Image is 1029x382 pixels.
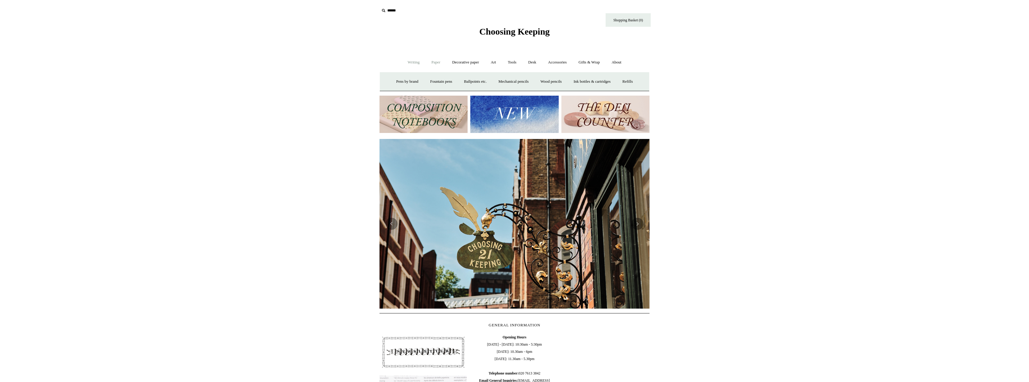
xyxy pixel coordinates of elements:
button: Next [631,218,644,230]
button: Page 2 [511,307,518,309]
a: Refills [617,74,638,90]
b: : [518,371,519,375]
span: GENERAL INFORMATION [489,323,540,327]
button: Page 1 [502,307,508,309]
button: Previous [385,218,398,230]
a: Writing [402,54,425,70]
img: pf-4db91bb9--1305-Newsletter-Button_1200x.jpg [379,334,467,371]
a: Wood pencils [535,74,567,90]
a: Mechanical pencils [493,74,534,90]
b: Opening Hours [502,335,526,339]
b: Telephone number [489,371,519,375]
img: New.jpg__PID:f73bdf93-380a-4a35-bcfe-7823039498e1 [470,96,558,133]
a: About [606,54,627,70]
img: The Deli Counter [561,96,650,133]
span: Choosing Keeping [479,26,550,36]
a: Decorative paper [447,54,484,70]
a: Tools [502,54,522,70]
a: Paper [426,54,446,70]
a: Shopping Basket (0) [606,13,651,27]
a: Pens by brand [391,74,424,90]
a: Fountain pens [425,74,457,90]
a: Art [485,54,501,70]
a: Gifts & Wrap [573,54,605,70]
img: Copyright Choosing Keeping 20190711 LS Homepage 7.jpg__PID:4c49fdcc-9d5f-40e8-9753-f5038b35abb7 [379,139,650,309]
img: 202302 Composition ledgers.jpg__PID:69722ee6-fa44-49dd-a067-31375e5d54ec [379,96,468,133]
a: Ink bottles & cartridges [568,74,616,90]
a: Choosing Keeping [479,31,550,35]
a: Ballpoints etc. [459,74,492,90]
a: Desk [523,54,542,70]
button: Page 3 [521,307,527,309]
a: Accessories [543,54,572,70]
